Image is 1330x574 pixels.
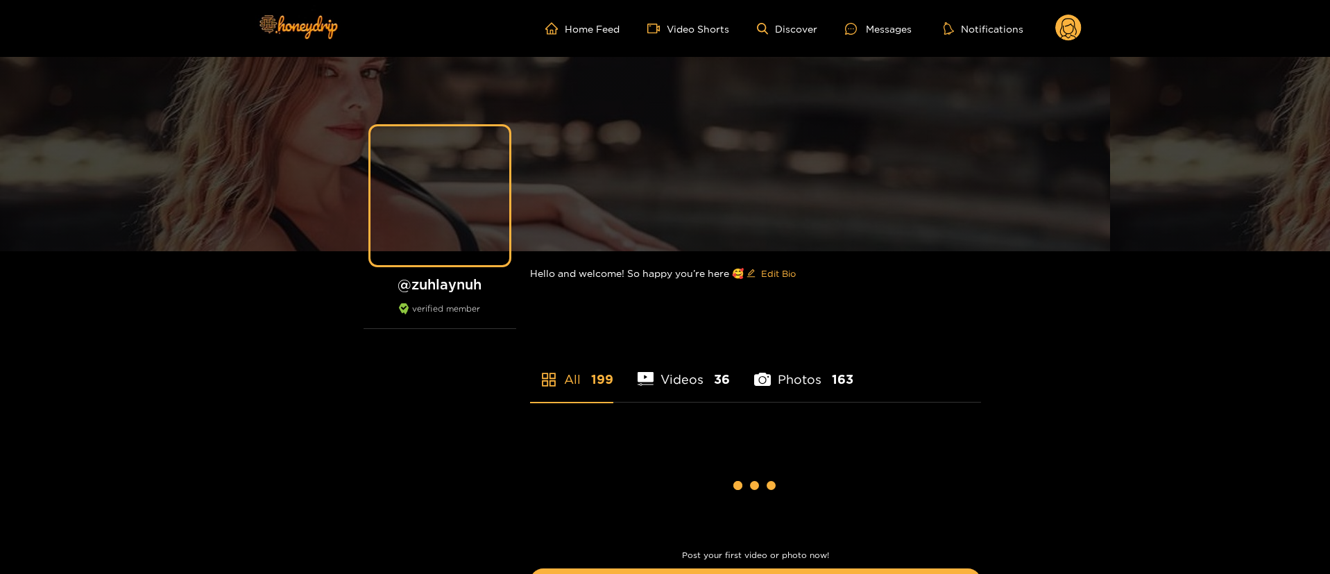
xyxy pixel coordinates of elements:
[638,339,731,402] li: Videos
[747,269,756,279] span: edit
[364,303,516,329] div: verified member
[530,550,981,560] p: Post your first video or photo now!
[647,22,667,35] span: video-camera
[845,21,912,37] div: Messages
[540,371,557,388] span: appstore
[591,371,613,388] span: 199
[832,371,853,388] span: 163
[757,23,817,35] a: Discover
[714,371,730,388] span: 36
[647,22,729,35] a: Video Shorts
[744,262,799,285] button: editEdit Bio
[530,339,613,402] li: All
[545,22,565,35] span: home
[530,251,981,296] div: Hello and welcome! So happy you’re here 🥰
[939,22,1028,35] button: Notifications
[545,22,620,35] a: Home Feed
[754,339,853,402] li: Photos
[364,276,516,293] h1: @ zuhlaynuh
[761,267,796,280] span: Edit Bio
